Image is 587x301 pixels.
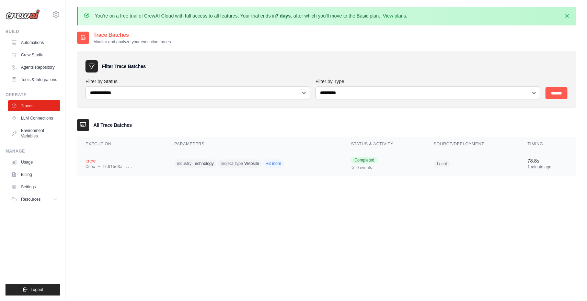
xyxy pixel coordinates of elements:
div: 1 minute ago [528,164,567,170]
h3: All Trace Batches [93,122,132,129]
span: Logout [31,287,43,292]
span: Completed [351,157,378,164]
a: Tools & Integrations [8,74,60,85]
th: Execution [77,137,166,151]
th: Source/Deployment [425,137,519,151]
div: Crew • fc615d3a-... [85,164,158,170]
tr: View details for crew execution [77,151,576,176]
a: LLM Connections [8,113,60,124]
label: Filter by Status [85,78,310,85]
th: Parameters [166,137,343,151]
a: Agents Repository [8,62,60,73]
h2: Trace Batches [93,31,171,39]
p: Monitor and analyze your execution traces [93,39,171,45]
span: industry [177,161,192,166]
span: +3 more [263,159,284,168]
th: Timing [519,137,576,151]
span: 0 events [356,165,372,170]
th: Status & Activity [343,137,425,151]
button: Resources [8,194,60,205]
button: Logout [5,284,60,296]
span: Local [434,160,450,167]
div: industry: Technology, project_type: Website, team_members: - John Doe (Project Manager) - Jane Do... [174,158,306,169]
a: Billing [8,169,60,180]
a: Usage [8,157,60,168]
span: project_type [220,161,243,166]
div: 78.8s [528,157,567,164]
a: Traces [8,100,60,111]
span: Technology [193,161,214,166]
strong: 7 days [276,13,291,19]
label: Filter by Type [315,78,540,85]
img: Logo [5,9,40,20]
h3: Filter Trace Batches [102,63,146,70]
div: Operate [5,92,60,98]
div: crew [85,157,158,164]
p: You're on a free trial of CrewAI Cloud with full access to all features. Your trial ends in , aft... [95,12,407,19]
div: Manage [5,148,60,154]
a: Automations [8,37,60,48]
a: Settings [8,181,60,192]
a: View plans [383,13,406,19]
span: Resources [21,197,41,202]
span: Website [244,161,259,166]
a: Crew Studio [8,49,60,60]
div: Build [5,29,60,34]
a: Environment Variables [8,125,60,142]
